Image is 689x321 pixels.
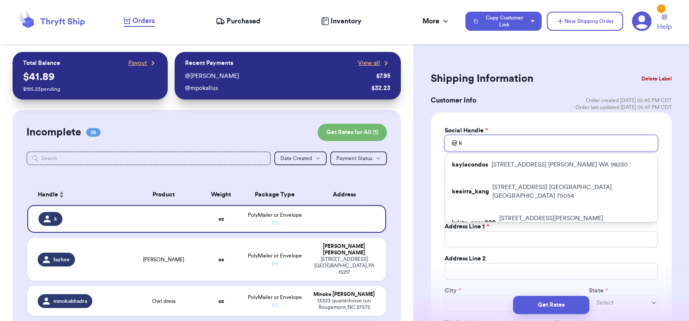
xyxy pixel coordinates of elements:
span: PolyMailer or Envelope ✉️ [248,295,302,308]
span: Payment Status [336,156,372,161]
label: State [589,286,608,295]
button: Get Rates for All (1) [318,124,387,141]
div: @ [445,135,457,151]
a: Orders [123,16,155,27]
span: [PERSON_NAME] [143,256,184,263]
a: View all [358,59,390,67]
p: Recent Payments [185,59,233,67]
span: Order last updated: [DATE] 05:47 PM CDT [575,104,672,111]
h2: Incomplete [26,125,81,139]
div: 13323 quarterhorse run Rougemont , NC 27572 [312,298,376,311]
p: keairra_kang [452,187,489,196]
div: [STREET_ADDRESS] [GEOGRAPHIC_DATA] , PA 15217 [312,256,376,276]
span: minokabhadra [53,298,87,305]
th: Product [128,184,200,205]
div: @ mpokallus [185,84,368,93]
h3: Customer Info [431,95,476,106]
span: fayhee [53,256,70,263]
div: [PERSON_NAME] [PERSON_NAME] [312,243,376,256]
th: Weight [199,184,242,205]
button: Payment Status [330,151,387,165]
div: $ 7.95 [376,72,390,80]
span: Inventory [331,16,361,26]
span: Help [657,22,672,32]
button: Get Rates [513,296,589,314]
button: Delete Label [638,69,675,88]
span: Orders [133,16,155,26]
span: 28 [86,128,101,137]
p: [STREET_ADDRESS][PERSON_NAME] [GEOGRAPHIC_DATA] MN 55016 [499,214,650,231]
p: [STREET_ADDRESS] [GEOGRAPHIC_DATA] [GEOGRAPHIC_DATA] 75054 [492,183,650,200]
h2: Shipping Information [431,72,533,86]
th: Address [307,184,386,205]
span: k [54,215,57,222]
p: $ 41.89 [23,70,158,84]
span: PolyMailer or Envelope ✉️ [248,212,302,225]
div: Minoka [PERSON_NAME] [312,291,376,298]
strong: oz [218,257,224,262]
p: [STREET_ADDRESS] [PERSON_NAME] WA 98230 [491,160,628,169]
span: Order created: [DATE] 05:45 PM CDT [586,97,672,104]
span: Purchased [227,16,260,26]
p: kaylacondos [452,160,488,169]
a: Payout [128,59,157,67]
span: View all [358,59,380,67]
span: Date Created [280,156,312,161]
div: $ 32.23 [371,84,390,93]
span: Handle [38,190,58,199]
div: @ [PERSON_NAME] [185,72,373,80]
button: New Shipping Order [547,12,623,31]
strong: oz [218,216,224,221]
a: Help [657,14,672,32]
label: Address Line 1 [445,222,489,231]
span: Payout [128,59,147,67]
a: Purchased [216,16,260,26]
button: Sort ascending [58,189,65,200]
label: Social Handle [445,126,488,135]
span: Owl dress [152,298,175,305]
button: Date Created [274,151,327,165]
label: City [445,286,461,295]
p: Total Balance [23,59,60,67]
button: Copy Customer Link [465,12,542,31]
th: Package Type [243,184,307,205]
span: PolyMailer or Envelope ✉️ [248,253,302,266]
a: 1 [632,11,652,31]
div: More [422,16,450,26]
p: krista_anne009 [452,218,496,227]
input: Search [26,151,271,165]
p: $ 195.23 pending [23,86,158,93]
label: Address Line 2 [445,254,486,263]
strong: oz [218,299,224,304]
div: 1 [657,4,666,13]
a: Inventory [321,16,361,26]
